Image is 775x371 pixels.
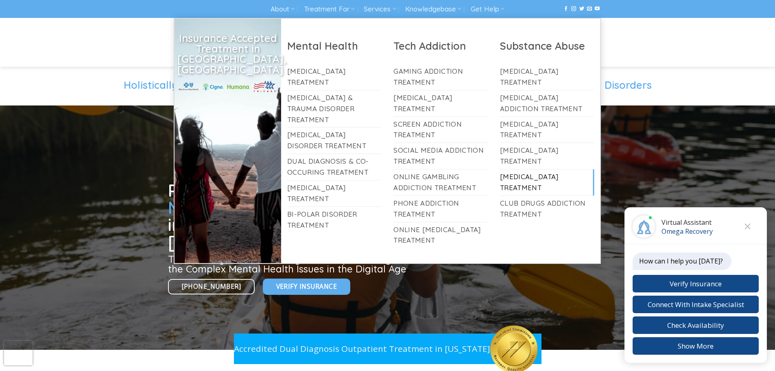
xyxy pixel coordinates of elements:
[4,341,33,365] iframe: reCAPTCHA
[287,90,382,127] a: [MEDICAL_DATA] & Trauma Disorder Treatment
[500,39,594,53] h2: Substance Abuse
[393,39,488,53] h2: Tech Addiction
[168,254,410,274] h3: The Country’s Best Recovery Center Specializing in the Complex Mental Health Issues in the Digita...
[393,169,488,195] a: Online Gambling Addiction Treatment
[405,2,461,17] a: Knowledgebase
[500,196,594,222] a: Club Drugs Addiction Treatment
[500,169,594,195] a: [MEDICAL_DATA] Treatment
[276,281,337,292] span: Verify Insurance
[471,2,504,17] a: Get Help
[287,39,382,53] h2: Mental Health
[393,222,488,248] a: Online [MEDICAL_DATA] Treatment
[393,117,488,143] a: Screen Addiction Treatment
[500,143,594,169] a: [MEDICAL_DATA] Treatment
[393,143,488,169] a: Social Media Addiction Treatment
[579,6,584,12] a: Follow on Twitter
[287,127,382,154] a: [MEDICAL_DATA] Disorder Treatment
[393,90,488,116] a: [MEDICAL_DATA] Treatment
[287,180,382,206] a: [MEDICAL_DATA] Treatment
[271,2,295,17] a: About
[287,64,382,90] a: [MEDICAL_DATA] Treatment
[500,117,594,143] a: [MEDICAL_DATA] Treatment
[287,207,382,233] a: Bi-Polar Disorder Treatment
[124,79,652,91] span: Holistically Oriented Counseling and Comprehensive Wellness For Struggling With Mental Health Dis...
[168,182,410,250] h1: Remarkable in [GEOGRAPHIC_DATA], [US_STATE]
[287,154,382,180] a: Dual Diagnosis & Co-Occuring Treatment
[234,342,490,356] p: Accredited Dual Diagnosis Outpatient Treatment in [US_STATE]
[500,64,594,90] a: [MEDICAL_DATA] Treatment
[500,90,594,116] a: [MEDICAL_DATA] Addiction Treatment
[168,279,255,295] a: [PHONE_NUMBER]
[595,6,600,12] a: Follow on YouTube
[587,6,592,12] a: Send us an email
[263,279,350,294] a: Verify Insurance
[393,64,488,90] a: Gaming Addiction Treatment
[168,197,325,218] span: Mental Health Care
[393,196,488,222] a: Phone Addiction Treatment
[177,33,278,75] h2: Insurance Accepted Treatment in [GEOGRAPHIC_DATA], [GEOGRAPHIC_DATA]
[571,6,576,12] a: Follow on Instagram
[182,281,241,292] span: [PHONE_NUMBER]
[304,2,355,17] a: Treatment For
[364,2,396,17] a: Services
[563,6,568,12] a: Follow on Facebook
